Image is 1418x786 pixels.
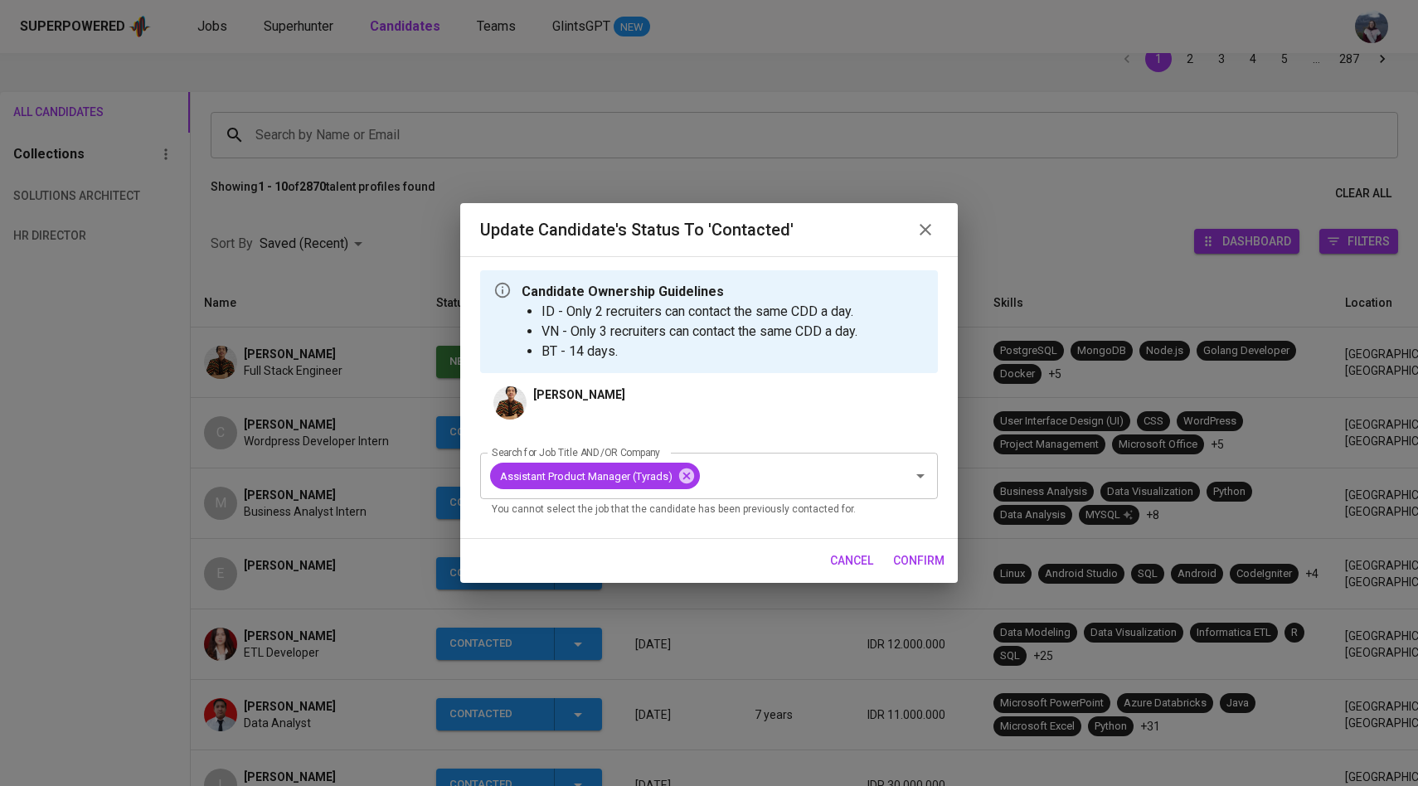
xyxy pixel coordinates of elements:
span: confirm [893,551,945,571]
button: Open [909,464,932,488]
h6: Update Candidate's Status to 'Contacted' [480,216,794,243]
p: You cannot select the job that the candidate has been previously contacted for. [492,502,926,518]
li: VN - Only 3 recruiters can contact the same CDD a day. [541,322,857,342]
button: confirm [886,546,951,576]
li: BT - 14 days. [541,342,857,361]
span: cancel [830,551,873,571]
button: cancel [823,546,880,576]
li: ID - Only 2 recruiters can contact the same CDD a day. [541,302,857,322]
span: Assistant Product Manager (Tyrads) [490,468,682,484]
p: [PERSON_NAME] [533,386,625,403]
p: Candidate Ownership Guidelines [522,282,857,302]
img: d83b674ac676af58005db9fe3030ab28.png [493,386,527,420]
div: Assistant Product Manager (Tyrads) [490,463,700,489]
